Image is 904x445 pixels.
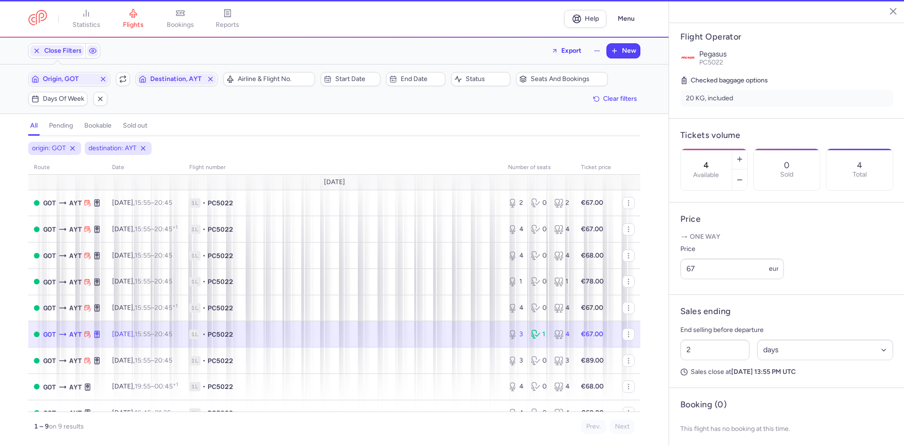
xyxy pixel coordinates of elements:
span: PC5022 [208,330,233,339]
div: 4 [508,251,524,260]
a: Help [564,10,606,28]
button: Status [451,72,510,86]
div: 2 [508,198,524,208]
th: Flight number [184,161,502,175]
span: Landvetter, Göteborg, Sweden [43,198,56,208]
span: – [135,225,178,233]
span: Antalya, Antalya, Turkey [69,198,82,208]
h4: Sales ending [680,306,731,317]
strong: €68.00 [581,251,604,259]
strong: €67.00 [581,330,603,338]
span: – [135,199,172,207]
span: – [135,304,178,312]
h4: Flight Operator [680,32,893,42]
span: PC5022 [208,382,233,391]
span: [DATE] [324,178,345,186]
span: – [135,330,172,338]
strong: €67.00 [581,304,603,312]
time: 15:55 [135,225,151,233]
span: Export [561,47,581,54]
span: New [622,47,636,55]
span: – [135,409,171,417]
div: 4 [554,251,570,260]
span: Landvetter, Göteborg, Sweden [43,224,56,235]
span: 1L [189,382,201,391]
span: – [135,382,178,390]
label: Available [693,171,719,179]
div: 4 [554,382,570,391]
div: 4 [554,303,570,313]
div: 2 [554,198,570,208]
span: OPEN [34,384,40,389]
span: • [202,277,206,286]
sup: +1 [172,224,178,230]
span: Antalya, Antalya, Turkey [69,224,82,235]
span: 1L [189,277,201,286]
span: Landvetter, Göteborg, Sweden [43,251,56,261]
span: 1L [189,225,201,234]
button: Destination, AYT [136,72,218,86]
span: [DATE], [112,356,172,364]
span: on 9 results [49,422,84,430]
span: Landvetter, Göteborg, Sweden [43,382,56,392]
button: Seats and bookings [516,72,608,86]
p: 4 [857,161,862,170]
time: 15:55 [135,304,151,312]
time: 15:55 [135,251,151,259]
time: 19:55 [135,382,151,390]
span: 1L [189,303,201,313]
span: Origin, GOT [43,75,96,83]
h5: Checked baggage options [680,75,893,86]
span: AYT [69,382,82,392]
span: [DATE], [112,382,178,390]
span: PC5022 [208,356,233,365]
time: 20:45 [154,277,172,285]
time: 20:45 [154,304,178,312]
p: Sales close at [680,368,893,376]
span: [DATE], [112,277,172,285]
time: 15:55 [135,199,151,207]
p: Total [853,171,867,178]
strong: €89.00 [581,356,604,364]
span: Landvetter, Göteborg, Sweden [43,329,56,340]
div: 4 [508,408,524,418]
th: number of seats [502,161,575,175]
span: PC5022 [208,251,233,260]
time: 20:45 [154,251,172,259]
span: Landvetter, Göteborg, Sweden [43,277,56,287]
label: Price [680,243,784,255]
span: Antalya, Antalya, Turkey [69,329,82,340]
li: 20 KG, included [680,90,893,107]
span: [DATE], [112,251,172,259]
span: – [135,277,172,285]
span: Antalya, Antalya, Turkey [69,251,82,261]
span: AYT [69,408,82,418]
span: GOT [43,303,56,313]
span: – [135,356,172,364]
button: Start date [321,72,380,86]
span: Antalya, Antalya, Turkey [69,277,82,287]
h4: all [30,121,38,130]
h4: Price [680,214,893,225]
span: 1L [189,330,201,339]
a: CitizenPlane red outlined logo [28,10,47,27]
time: 15:55 [135,330,151,338]
div: 4 [508,225,524,234]
span: Airline & Flight No. [238,75,312,83]
span: PC5022 [699,58,723,66]
input: --- [680,259,784,279]
strong: 1 – 9 [34,422,49,430]
span: • [202,356,206,365]
div: 0 [531,356,547,365]
strong: €67.00 [581,199,603,207]
span: • [202,382,206,391]
div: 1 [531,330,547,339]
div: 3 [508,330,524,339]
input: ## [680,340,750,360]
span: PC5022 [208,277,233,286]
span: eur [769,265,779,273]
div: 4 [554,225,570,234]
span: – [135,251,172,259]
p: This flight has no booking at this time. [680,418,893,440]
th: Ticket price [575,161,617,175]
